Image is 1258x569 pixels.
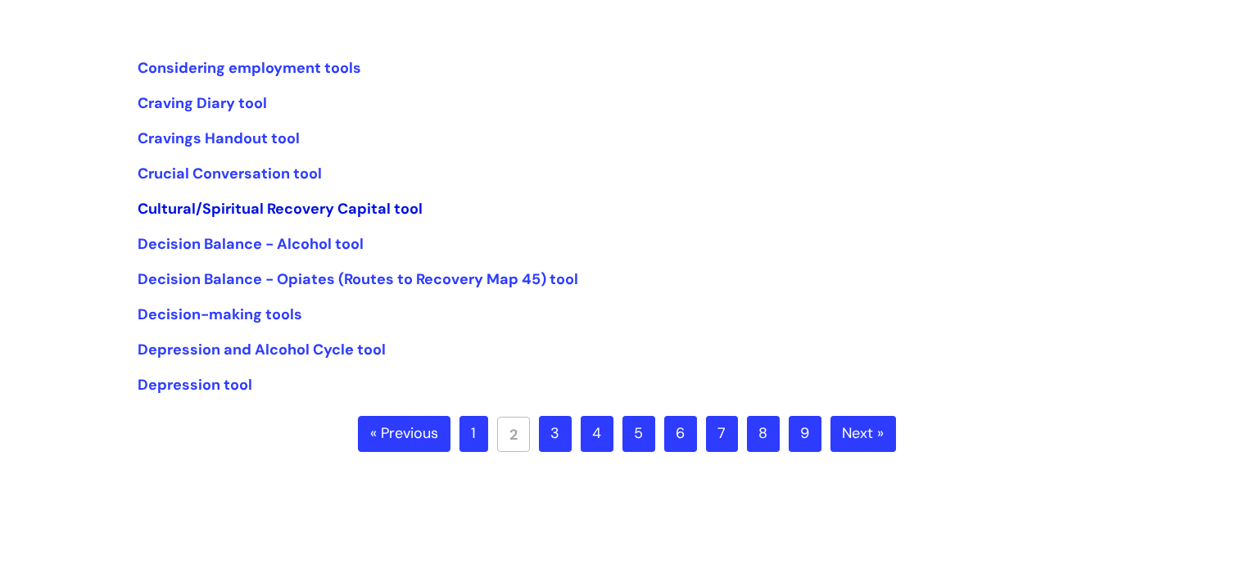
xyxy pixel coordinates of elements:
a: Depression tool [138,375,252,395]
a: « Previous [358,416,450,452]
a: Next » [830,416,896,452]
a: Considering employment tools [138,58,361,78]
a: Crucial Conversation tool [138,164,322,183]
a: Cravings Handout tool [138,129,300,148]
a: 7 [706,416,738,452]
a: 3 [539,416,572,452]
a: 1 [459,416,488,452]
a: 8 [747,416,780,452]
a: Decision Balance - Alcohol tool [138,234,364,254]
a: Craving Diary tool [138,93,267,113]
a: 6 [664,416,697,452]
a: Depression and Alcohol Cycle tool [138,340,386,359]
a: 5 [622,416,655,452]
a: Decision Balance - Opiates (Routes to Recovery Map 45) tool [138,269,578,289]
a: Cultural/Spiritual Recovery Capital tool [138,199,423,219]
a: 4 [581,416,613,452]
a: 2 [497,417,530,452]
a: Decision-making tools [138,305,302,324]
a: 9 [789,416,821,452]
